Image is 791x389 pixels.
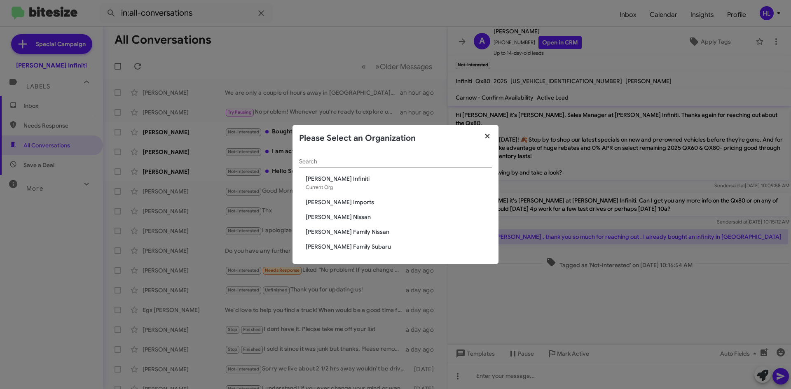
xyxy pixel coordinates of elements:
[299,132,416,145] h2: Please Select an Organization
[306,242,492,251] span: [PERSON_NAME] Family Subaru
[306,228,492,236] span: [PERSON_NAME] Family Nissan
[306,175,492,183] span: [PERSON_NAME] Infiniti
[306,198,492,206] span: [PERSON_NAME] Imports
[306,213,492,221] span: [PERSON_NAME] Nissan
[306,184,333,190] span: Current Org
